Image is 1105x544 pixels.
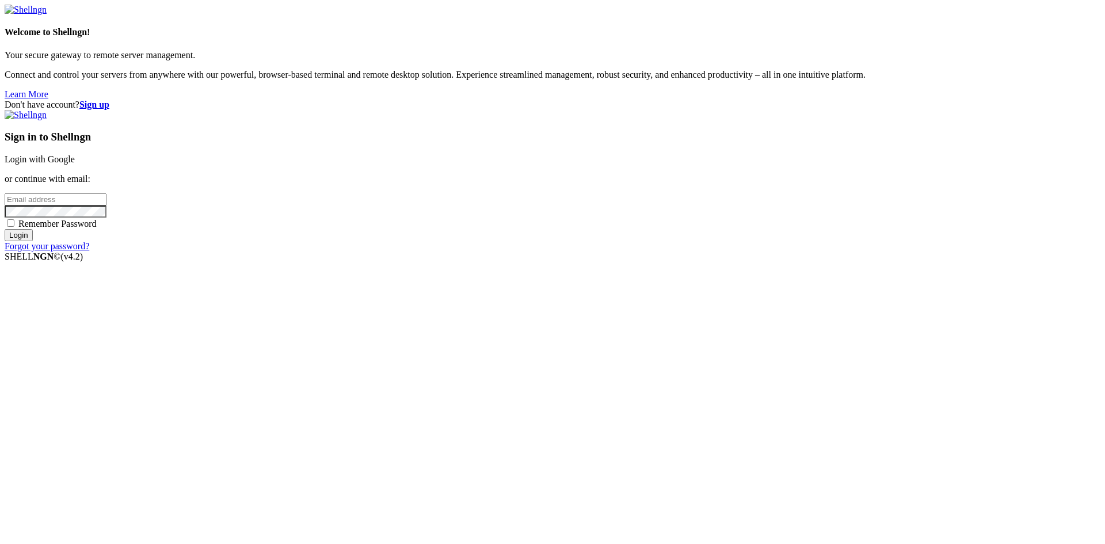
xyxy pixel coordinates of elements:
p: Your secure gateway to remote server management. [5,50,1100,60]
div: Don't have account? [5,100,1100,110]
a: Forgot your password? [5,241,89,251]
img: Shellngn [5,5,47,15]
input: Remember Password [7,219,14,227]
input: Login [5,229,33,241]
span: Remember Password [18,219,97,229]
span: 4.2.0 [61,252,83,261]
b: NGN [33,252,54,261]
a: Learn More [5,89,48,99]
a: Sign up [79,100,109,109]
input: Email address [5,193,106,206]
h3: Sign in to Shellngn [5,131,1100,143]
span: SHELL © [5,252,83,261]
p: or continue with email: [5,174,1100,184]
img: Shellngn [5,110,47,120]
p: Connect and control your servers from anywhere with our powerful, browser-based terminal and remo... [5,70,1100,80]
h4: Welcome to Shellngn! [5,27,1100,37]
a: Login with Google [5,154,75,164]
